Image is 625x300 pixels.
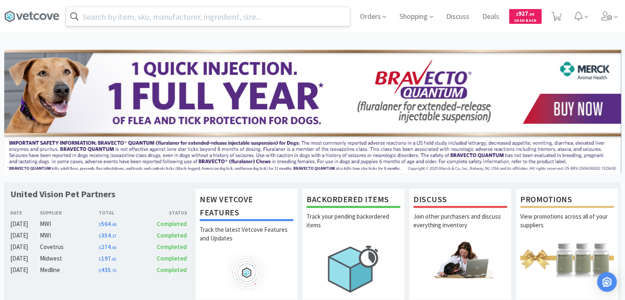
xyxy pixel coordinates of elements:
[516,9,534,17] span: 927
[10,231,187,240] a: [DATE]MWI$354.27Completed
[40,265,99,275] div: Medline
[99,209,143,217] div: Total
[10,242,187,252] a: [DATE]Covetrus$274.60Completed
[479,13,503,21] a: Deals
[10,209,40,217] div: Date
[10,219,40,229] div: [DATE]
[111,256,116,262] span: . 61
[413,212,507,241] p: Join other purchasers and discuss everything inventory
[99,254,116,262] span: 197
[66,7,350,26] input: Search by item, sku, manufacturer, ingredient, size...
[10,265,187,275] a: [DATE]Medline$435.75Completed
[10,231,40,240] div: [DATE]
[443,13,473,21] a: Discuss
[40,209,99,217] div: Supplier
[413,241,507,278] img: hero_discuss.png
[111,245,116,250] span: . 60
[200,225,293,254] p: Track the latest Vetcove Features and Updates
[40,219,99,229] div: MWI
[200,254,293,291] img: hero_feature_roadmap.png
[195,188,298,300] a: New Vetcove FeaturesTrack the latest Vetcove Features and Updates
[40,242,99,252] div: Covetrus
[10,188,115,200] h1: United Vision Pet Partners
[4,50,621,173] img: 3ffb5edee65b4d9ab6d7b0afa510b01f.jpg
[307,241,400,297] img: hero_backorders.png
[111,222,116,227] span: . 68
[157,231,187,239] span: Completed
[99,231,116,239] span: 354
[10,254,187,263] a: [DATE]Midwest$197.61Completed
[528,12,534,17] span: . 99
[99,243,116,251] span: 274
[10,242,40,252] div: [DATE]
[111,268,116,273] span: . 75
[99,256,101,262] span: $
[40,231,99,240] div: MWI
[99,233,101,239] span: $
[302,188,405,300] a: Backordered ItemsTrack your pending backordered items
[157,254,187,262] span: Completed
[516,12,518,17] span: $
[99,222,101,227] span: $
[307,193,400,208] h1: Backordered Items
[200,193,293,221] h1: New Vetcove Features
[520,241,614,278] img: hero_promotions.png
[10,219,187,229] a: [DATE]MWI$564.68Completed
[516,188,618,300] a: PromotionsView promotions across all of your suppliers
[99,245,101,250] span: $
[597,272,617,292] div: Open Intercom Messenger
[409,188,512,300] a: DiscussJoin other purchasers and discuss everything inventory
[520,212,614,241] p: View promotions across all of your suppliers
[157,243,187,251] span: Completed
[143,209,187,217] div: Status
[413,193,507,208] h1: Discuss
[99,268,101,273] span: $
[99,220,116,228] span: 564
[111,233,116,239] span: . 27
[509,5,542,28] a: $927.99Cash Back
[10,265,40,275] div: [DATE]
[157,220,187,228] span: Completed
[157,266,187,274] span: Completed
[40,254,99,263] div: Midwest
[520,193,614,208] h1: Promotions
[514,18,537,24] span: Cash Back
[10,254,40,263] div: [DATE]
[99,266,116,274] span: 435
[307,212,400,241] p: Track your pending backordered items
